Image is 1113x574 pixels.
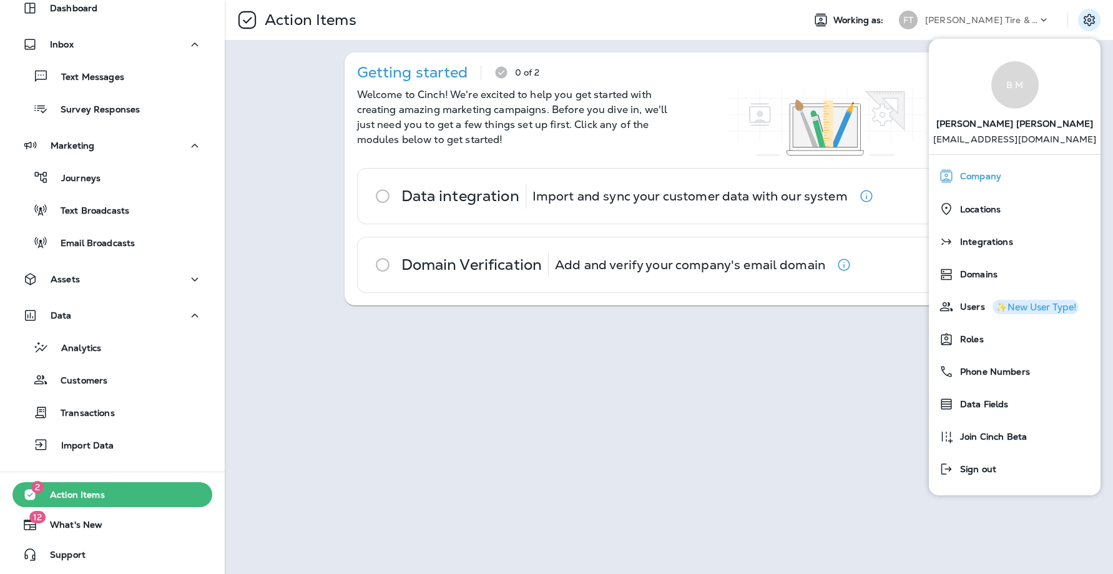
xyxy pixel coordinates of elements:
a: Company [934,164,1096,189]
span: Sign out [954,464,996,475]
span: Locations [954,204,1001,215]
button: Data [12,303,212,328]
p: Data integration [401,191,519,201]
a: Data Fields [934,392,1096,417]
button: Import Data [12,432,212,458]
p: Action Items [260,11,356,29]
span: Join Cinch Beta [954,432,1027,442]
p: Dashboard [50,3,97,13]
p: Analytics [49,343,101,355]
button: Join Cinch Beta [929,420,1101,453]
p: Welcome to Cinch! We're excited to help you get started with creating amazing marketing campaigns... [357,87,669,147]
button: Data Fields [929,388,1101,420]
a: Phone Numbers [934,359,1096,384]
p: Import Data [49,440,114,452]
button: 12What's New [12,512,212,537]
span: [PERSON_NAME] [PERSON_NAME] [936,109,1094,134]
span: Data Fields [954,399,1009,410]
a: Integrations [934,229,1096,254]
span: Phone Numbers [954,367,1030,377]
p: Getting started [357,67,468,77]
p: [PERSON_NAME] Tire & Auto Service [925,15,1037,25]
span: 2 [31,481,44,493]
button: Text Broadcasts [12,197,212,223]
button: 2Action Items [12,482,212,507]
p: Transactions [48,408,115,420]
p: Marketing [51,141,94,151]
div: ✨New User Type! [996,302,1076,312]
p: Journeys [49,173,101,185]
p: Text Broadcasts [48,205,129,217]
span: Integrations [954,237,1013,247]
button: Inbox [12,32,212,57]
p: Import and sync your customer data with our system [532,191,848,201]
a: Domains [934,262,1096,287]
p: [EMAIL_ADDRESS][DOMAIN_NAME] [933,134,1097,154]
button: Survey Responses [12,96,212,122]
span: Working as: [833,15,886,26]
p: 0 of 2 [515,67,540,77]
button: Transactions [12,399,212,425]
span: Domains [954,269,998,280]
p: Customers [48,375,107,387]
button: Settings [1078,9,1101,31]
button: Email Broadcasts [12,229,212,255]
div: B M [991,61,1039,109]
button: Phone Numbers [929,355,1101,388]
button: Domains [929,258,1101,290]
button: Company [929,160,1101,192]
button: Marketing [12,133,212,158]
a: Locations [934,196,1096,222]
button: Customers [12,367,212,393]
button: Integrations [929,225,1101,258]
a: B M[PERSON_NAME] [PERSON_NAME] [EMAIL_ADDRESS][DOMAIN_NAME] [929,49,1101,154]
p: Text Messages [49,72,124,84]
button: Analytics [12,334,212,360]
button: Journeys [12,164,212,191]
p: Inbox [50,39,74,49]
button: Users✨New User Type! [929,290,1101,323]
p: Email Broadcasts [48,238,135,250]
span: 12 [29,511,46,523]
span: Company [954,171,1001,182]
span: Users [954,302,985,312]
p: Assets [51,274,80,284]
div: FT [899,11,918,29]
button: Locations [929,192,1101,225]
p: Survey Responses [48,104,140,116]
p: Add and verify your company's email domain [555,260,825,270]
a: Users✨New User Type! [934,294,1096,319]
span: Action Items [37,490,105,505]
p: Data [51,310,72,320]
p: Domain Verification [401,260,542,270]
span: Support [37,550,86,565]
span: What's New [37,520,102,535]
button: Support [12,542,212,567]
button: Text Messages [12,63,212,89]
button: Roles [929,323,1101,355]
span: Roles [954,334,984,345]
button: Sign out [929,453,1101,485]
button: Assets [12,267,212,292]
button: ✨New User Type! [993,300,1079,314]
a: Roles [934,327,1096,352]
